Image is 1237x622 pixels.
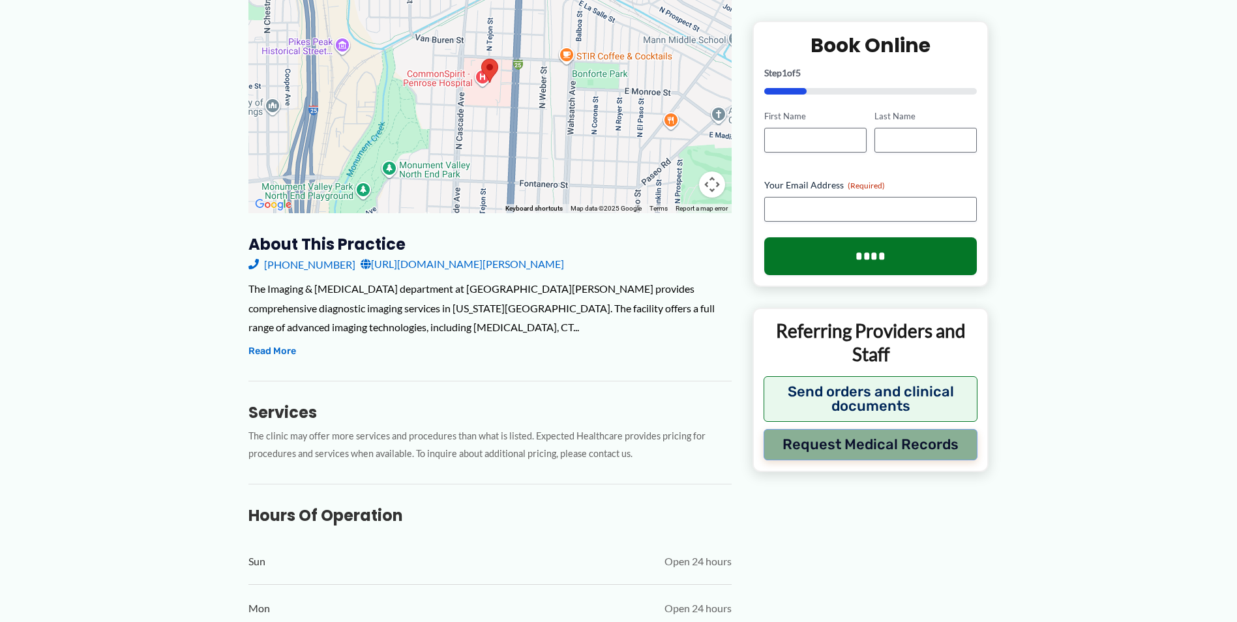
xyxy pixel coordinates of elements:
[248,505,732,526] h3: Hours of Operation
[248,599,270,618] span: Mon
[252,196,295,213] a: Open this area in Google Maps (opens a new window)
[796,67,801,78] span: 5
[848,181,885,190] span: (Required)
[248,428,732,463] p: The clinic may offer more services and procedures than what is listed. Expected Healthcare provid...
[664,552,732,571] span: Open 24 hours
[699,171,725,198] button: Map camera controls
[252,196,295,213] img: Google
[649,205,668,212] a: Terms (opens in new tab)
[874,110,977,123] label: Last Name
[764,179,977,192] label: Your Email Address
[248,234,732,254] h3: About this practice
[664,599,732,618] span: Open 24 hours
[248,552,265,571] span: Sun
[248,344,296,359] button: Read More
[764,68,977,78] p: Step of
[764,110,867,123] label: First Name
[764,376,978,421] button: Send orders and clinical documents
[361,254,564,274] a: [URL][DOMAIN_NAME][PERSON_NAME]
[248,402,732,422] h3: Services
[248,254,355,274] a: [PHONE_NUMBER]
[764,319,978,366] p: Referring Providers and Staff
[676,205,728,212] a: Report a map error
[571,205,642,212] span: Map data ©2025 Google
[782,67,787,78] span: 1
[764,33,977,58] h2: Book Online
[248,279,732,337] div: The Imaging & [MEDICAL_DATA] department at [GEOGRAPHIC_DATA][PERSON_NAME] provides comprehensive ...
[764,428,978,460] button: Request Medical Records
[505,204,563,213] button: Keyboard shortcuts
